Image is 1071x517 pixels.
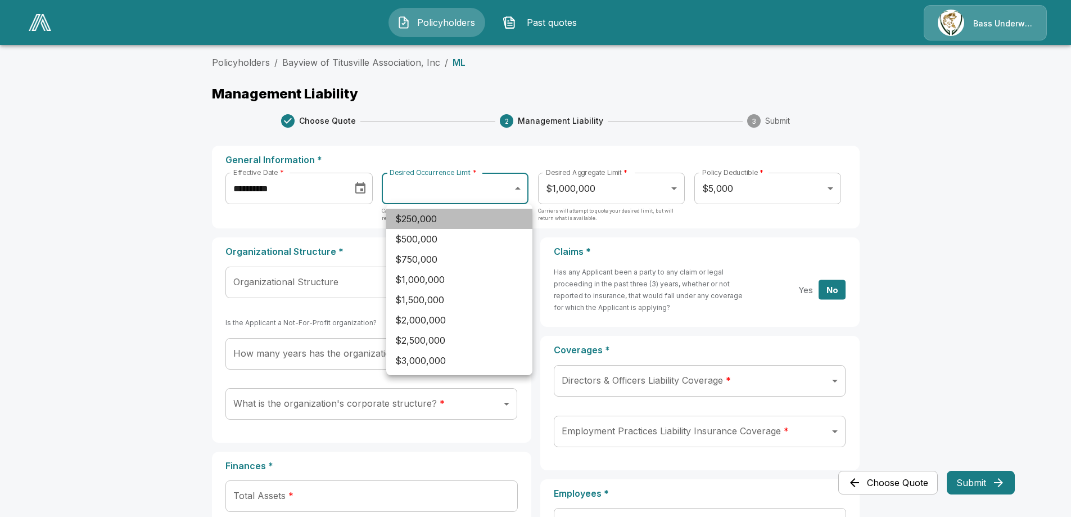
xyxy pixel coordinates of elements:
li: $500,000 [386,229,532,249]
li: $2,500,000 [386,330,532,350]
li: $750,000 [386,249,532,269]
li: $1,500,000 [386,290,532,310]
li: $1,000,000 [386,269,532,290]
li: $2,000,000 [386,310,532,330]
li: $250,000 [386,209,532,229]
li: $3,000,000 [386,350,532,371]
